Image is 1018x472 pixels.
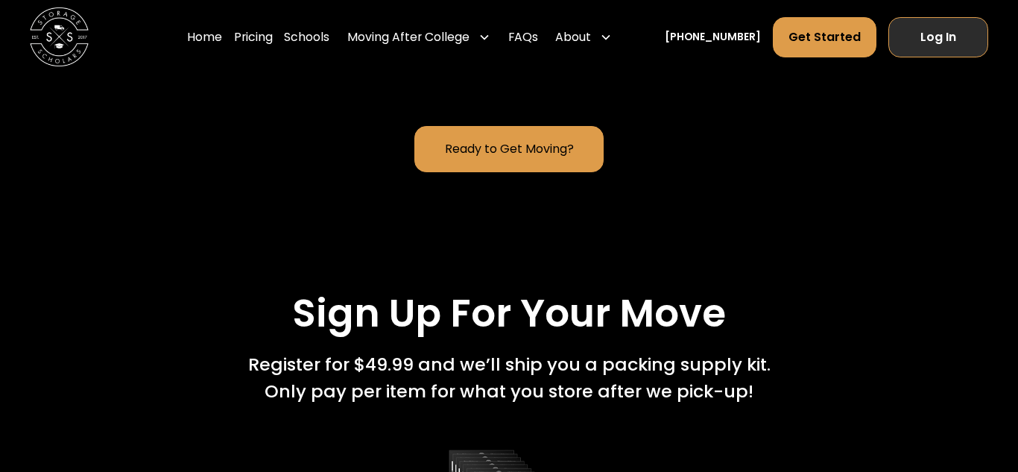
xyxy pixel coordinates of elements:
a: [PHONE_NUMBER] [665,29,761,45]
img: Storage Scholars main logo [30,7,89,66]
div: About [549,16,618,57]
div: Moving After College [347,28,470,46]
a: Schools [284,16,329,57]
a: FAQs [508,16,538,57]
a: Log In [888,17,989,57]
div: Moving After College [341,16,496,57]
div: Register for $49.99 and we’ll ship you a packing supply kit. Only pay per item for what you store... [248,351,771,404]
a: Home [187,16,222,57]
div: About [555,28,591,46]
a: Pricing [234,16,273,57]
a: Ready to Get Moving? [414,126,604,172]
a: Get Started [773,17,876,57]
h2: Sign Up For Your Move [292,291,726,337]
